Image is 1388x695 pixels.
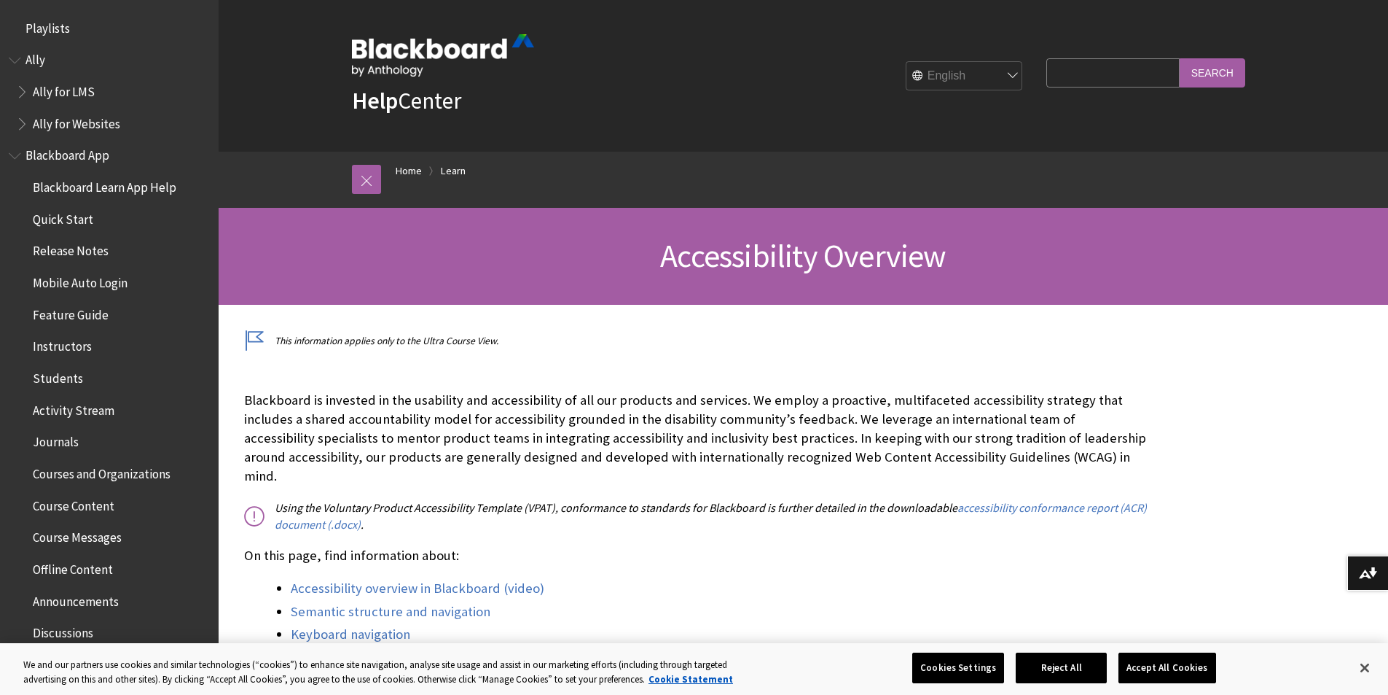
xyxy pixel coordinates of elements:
[33,462,170,481] span: Courses and Organizations
[9,16,210,41] nav: Book outline for Playlists
[26,144,109,163] span: Blackboard App
[33,494,114,513] span: Course Content
[33,589,119,609] span: Announcements
[1349,652,1381,684] button: Close
[352,86,398,115] strong: Help
[660,236,946,276] span: Accessibility Overview
[33,112,120,131] span: Ally for Websites
[33,239,109,259] span: Release Notes
[33,430,79,450] span: Journals
[396,162,422,180] a: Home
[33,621,93,640] span: Discussions
[33,526,122,545] span: Course Messages
[33,271,128,290] span: Mobile Auto Login
[906,62,1023,91] select: Site Language Selector
[352,34,534,77] img: Blackboard by Anthology
[33,398,114,418] span: Activity Stream
[244,546,1148,565] p: On this page, find information about:
[244,334,1148,348] p: This information applies only to the Ultra Course View.
[912,653,1004,683] button: Cookies Settings
[1016,653,1107,683] button: Reject All
[244,500,1148,532] p: Using the Voluntary Product Accessibility Template (VPAT), conformance to standards for Blackboar...
[33,557,113,577] span: Offline Content
[33,303,109,322] span: Feature Guide
[33,366,83,386] span: Students
[26,48,45,68] span: Ally
[648,673,733,686] a: More information about your privacy, opens in a new tab
[1118,653,1215,683] button: Accept All Cookies
[244,391,1148,486] p: Blackboard is invested in the usability and accessibility of all our products and services. We em...
[291,626,410,643] a: Keyboard navigation
[352,86,461,115] a: HelpCenter
[33,207,93,227] span: Quick Start
[23,658,764,686] div: We and our partners use cookies and similar technologies (“cookies”) to enhance site navigation, ...
[441,162,466,180] a: Learn
[33,175,176,195] span: Blackboard Learn App Help
[291,580,544,597] a: Accessibility overview in Blackboard (video)
[9,48,210,136] nav: Book outline for Anthology Ally Help
[1180,58,1245,87] input: Search
[275,500,1147,532] a: accessibility conformance report (ACR) document (.docx)
[291,603,490,621] a: Semantic structure and navigation
[26,16,70,36] span: Playlists
[33,79,95,99] span: Ally for LMS
[33,335,92,354] span: Instructors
